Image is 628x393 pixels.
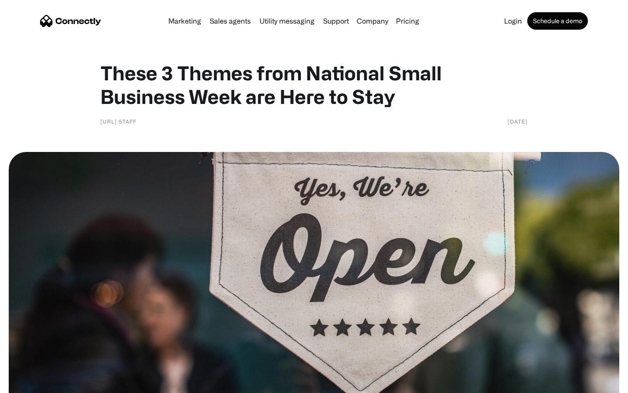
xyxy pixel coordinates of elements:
[165,17,205,24] a: Marketing
[206,17,254,24] a: Sales agents
[501,17,526,24] a: Login
[100,61,528,108] h1: These 3 Themes from National Small Business Week are Here to Stay
[9,378,52,390] aside: Language selected: English
[508,117,528,126] div: [DATE]
[392,17,423,24] a: Pricing
[320,17,352,24] a: Support
[100,117,137,126] div: [URL] Staff
[527,12,588,30] a: Schedule a demo
[357,15,388,27] div: Company
[256,17,318,24] a: Utility messaging
[17,378,52,390] ul: Language list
